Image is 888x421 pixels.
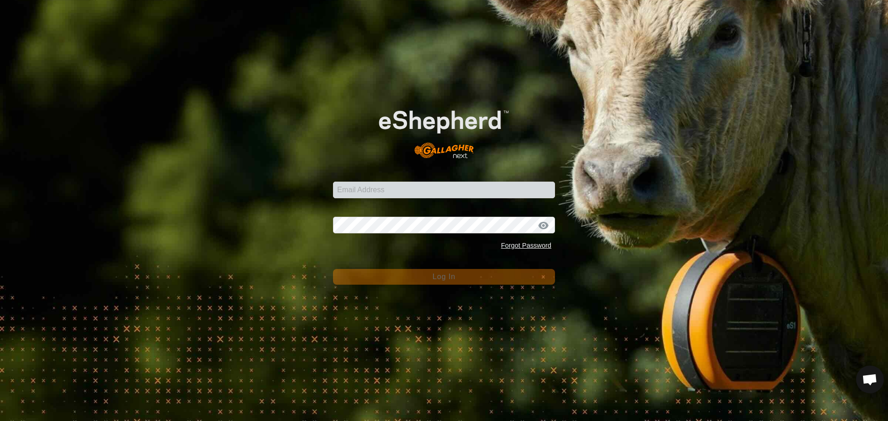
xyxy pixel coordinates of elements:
span: Log In [432,273,455,281]
button: Log In [333,269,555,285]
img: E-shepherd Logo [355,92,533,168]
a: Forgot Password [501,242,551,249]
input: Email Address [333,182,555,198]
div: Open chat [856,366,884,393]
